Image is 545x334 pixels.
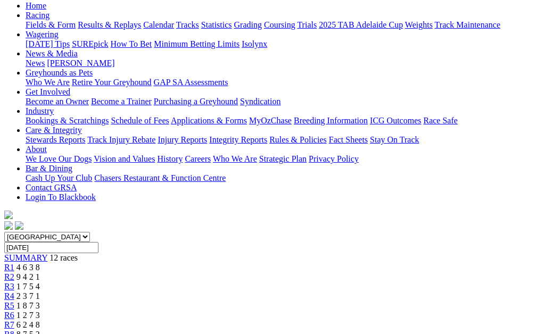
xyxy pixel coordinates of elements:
[26,183,77,192] a: Contact GRSA
[329,135,368,144] a: Fact Sheets
[201,20,232,29] a: Statistics
[4,253,47,262] a: SUMMARY
[234,20,262,29] a: Grading
[4,291,14,300] a: R4
[16,291,40,300] span: 2 3 7 1
[26,20,541,30] div: Racing
[4,320,14,329] a: R7
[111,39,152,48] a: How To Bet
[94,154,155,163] a: Vision and Values
[26,1,46,10] a: Home
[26,97,89,106] a: Become an Owner
[259,154,307,163] a: Strategic Plan
[16,282,40,291] span: 1 7 5 4
[26,173,541,183] div: Bar & Dining
[26,78,541,87] div: Greyhounds as Pets
[405,20,433,29] a: Weights
[4,242,98,253] input: Select date
[240,97,280,106] a: Syndication
[72,78,152,87] a: Retire Your Greyhound
[26,126,82,135] a: Care & Integrity
[26,59,541,68] div: News & Media
[26,145,47,154] a: About
[157,154,183,163] a: History
[4,272,14,281] a: R2
[154,97,238,106] a: Purchasing a Greyhound
[264,20,295,29] a: Coursing
[4,282,14,291] a: R3
[297,20,317,29] a: Trials
[16,320,40,329] span: 6 2 4 8
[111,116,169,125] a: Schedule of Fees
[26,154,541,164] div: About
[294,116,368,125] a: Breeding Information
[209,135,267,144] a: Integrity Reports
[185,154,211,163] a: Careers
[91,97,152,106] a: Become a Trainer
[26,193,96,202] a: Login To Blackbook
[26,78,70,87] a: Who We Are
[4,263,14,272] a: R1
[26,135,85,144] a: Stewards Reports
[15,221,23,230] img: twitter.svg
[26,87,70,96] a: Get Involved
[16,311,40,320] span: 1 2 7 3
[171,116,247,125] a: Applications & Forms
[213,154,257,163] a: Who We Are
[94,173,226,182] a: Chasers Restaurant & Function Centre
[26,154,92,163] a: We Love Our Dogs
[16,301,40,310] span: 1 8 7 3
[154,39,240,48] a: Minimum Betting Limits
[370,135,419,144] a: Stay On Track
[4,301,14,310] a: R5
[26,97,541,106] div: Get Involved
[26,106,54,115] a: Industry
[435,20,500,29] a: Track Maintenance
[370,116,421,125] a: ICG Outcomes
[26,20,76,29] a: Fields & Form
[176,20,199,29] a: Tracks
[309,154,359,163] a: Privacy Policy
[26,135,541,145] div: Care & Integrity
[4,311,14,320] a: R6
[154,78,228,87] a: GAP SA Assessments
[26,173,92,182] a: Cash Up Your Club
[4,221,13,230] img: facebook.svg
[26,116,541,126] div: Industry
[26,49,78,58] a: News & Media
[269,135,327,144] a: Rules & Policies
[143,20,174,29] a: Calendar
[26,30,59,39] a: Wagering
[26,116,109,125] a: Bookings & Scratchings
[26,59,45,68] a: News
[16,272,40,281] span: 9 4 2 1
[49,253,78,262] span: 12 races
[78,20,141,29] a: Results & Replays
[26,164,72,173] a: Bar & Dining
[72,39,108,48] a: SUREpick
[26,39,541,49] div: Wagering
[87,135,155,144] a: Track Injury Rebate
[158,135,207,144] a: Injury Reports
[26,11,49,20] a: Racing
[47,59,114,68] a: [PERSON_NAME]
[319,20,403,29] a: 2025 TAB Adelaide Cup
[249,116,292,125] a: MyOzChase
[4,211,13,219] img: logo-grsa-white.png
[423,116,457,125] a: Race Safe
[242,39,267,48] a: Isolynx
[16,263,40,272] span: 4 6 3 8
[26,39,70,48] a: [DATE] Tips
[26,68,93,77] a: Greyhounds as Pets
